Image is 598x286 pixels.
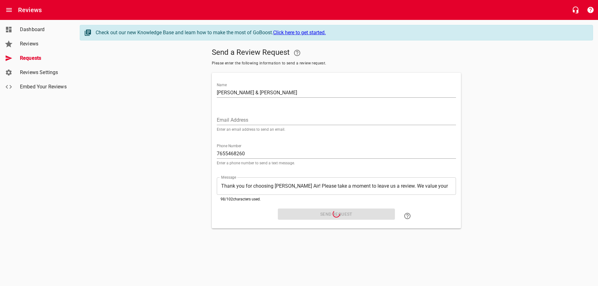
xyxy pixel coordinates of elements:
span: Requests [20,54,67,62]
h6: Reviews [18,5,42,15]
p: Enter an email address to send an email. [217,128,456,131]
a: Learn how to "Send a Review Request" [400,209,415,223]
span: Dashboard [20,26,67,33]
label: Phone Number [217,144,241,148]
a: Click here to get started. [273,30,326,35]
span: 98 / 102 characters used. [221,197,261,201]
h5: Send a Review Request [212,45,461,60]
span: Reviews [20,40,67,48]
div: Check out our new Knowledge Base and learn how to make the most of GoBoost. [96,29,586,36]
button: Support Portal [583,2,598,17]
span: Embed Your Reviews [20,83,67,91]
textarea: Thank you for choosing [PERSON_NAME] Air! Please take a moment to leave us a review. We value you... [221,183,452,189]
p: Enter a phone number to send a text message. [217,161,456,165]
span: Please enter the following information to send a review request. [212,60,461,67]
button: Open drawer [2,2,17,17]
button: Live Chat [568,2,583,17]
label: Name [217,83,227,87]
a: Your Google or Facebook account must be connected to "Send a Review Request" [290,45,305,60]
span: Reviews Settings [20,69,67,76]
